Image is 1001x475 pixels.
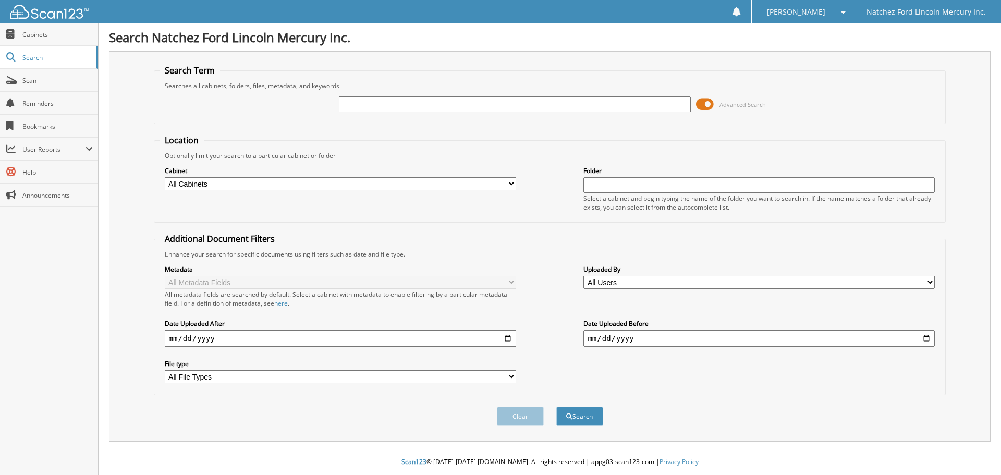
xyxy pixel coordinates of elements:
label: Uploaded By [583,265,935,274]
div: © [DATE]-[DATE] [DOMAIN_NAME]. All rights reserved | appg03-scan123-com | [99,449,1001,475]
a: here [274,299,288,308]
h1: Search Natchez Ford Lincoln Mercury Inc. [109,29,991,46]
span: Cabinets [22,30,93,39]
span: Advanced Search [719,101,766,108]
input: end [583,330,935,347]
input: start [165,330,516,347]
legend: Additional Document Filters [160,233,280,245]
span: Natchez Ford Lincoln Mercury Inc. [866,9,986,15]
span: [PERSON_NAME] [767,9,825,15]
button: Clear [497,407,544,426]
legend: Location [160,135,204,146]
span: Bookmarks [22,122,93,131]
div: Enhance your search for specific documents using filters such as date and file type. [160,250,941,259]
label: Date Uploaded After [165,319,516,328]
label: Date Uploaded Before [583,319,935,328]
label: Metadata [165,265,516,274]
span: Scan123 [401,457,426,466]
img: scan123-logo-white.svg [10,5,89,19]
span: Search [22,53,91,62]
legend: Search Term [160,65,220,76]
span: Announcements [22,191,93,200]
span: Reminders [22,99,93,108]
span: User Reports [22,145,86,154]
span: Scan [22,76,93,85]
label: File type [165,359,516,368]
label: Folder [583,166,935,175]
div: Searches all cabinets, folders, files, metadata, and keywords [160,81,941,90]
div: Optionally limit your search to a particular cabinet or folder [160,151,941,160]
div: Select a cabinet and begin typing the name of the folder you want to search in. If the name match... [583,194,935,212]
span: Help [22,168,93,177]
a: Privacy Policy [660,457,699,466]
button: Search [556,407,603,426]
div: All metadata fields are searched by default. Select a cabinet with metadata to enable filtering b... [165,290,516,308]
label: Cabinet [165,166,516,175]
